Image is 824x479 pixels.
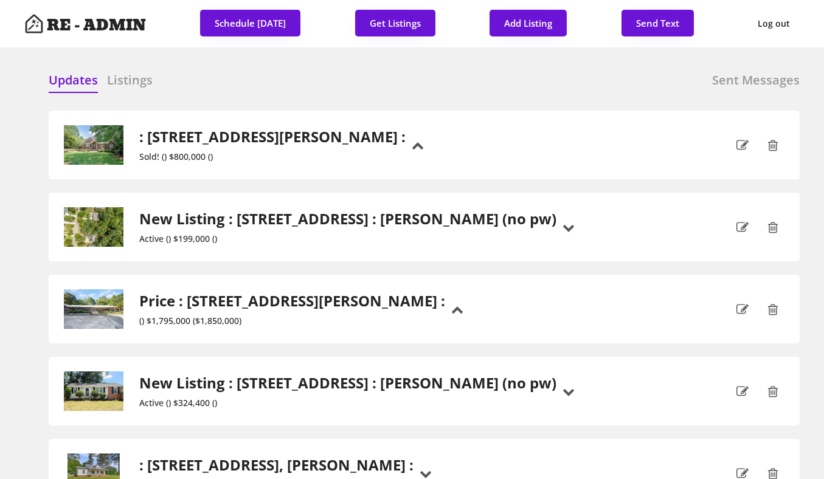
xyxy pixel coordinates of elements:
button: Get Listings [355,10,435,36]
h2: Price : [STREET_ADDRESS][PERSON_NAME] : [139,292,445,310]
div: Active () $199,000 () [139,234,556,244]
h2: New Listing : [STREET_ADDRESS] : [PERSON_NAME] (no pw) [139,210,556,228]
img: 20250813144040334515000000-o.jpg [63,207,124,247]
h6: Sent Messages [712,72,800,89]
h6: Listings [107,72,153,89]
img: 90af5933095807e6a4b698ff79e1b457-cc_ft_1536.webp [63,125,124,165]
h4: RE - ADMIN [47,18,146,33]
h2: New Listing : [STREET_ADDRESS] : [PERSON_NAME] (no pw) [139,374,556,392]
img: 20250805164610280152000000-o.jpg [63,371,124,411]
h2: : [STREET_ADDRESS], [PERSON_NAME] : [139,457,414,474]
button: Add Listing [490,10,567,36]
img: Artboard%201%20copy%203.svg [24,14,44,33]
button: Log out [748,10,800,38]
div: Active () $324,400 () [139,398,556,408]
button: Send Text [621,10,694,36]
h2: : [STREET_ADDRESS][PERSON_NAME] : [139,128,406,146]
img: 20250522134628364911000000-o.jpg [63,289,124,329]
div: Sold! () $800,000 () [139,152,406,162]
h6: Updates [49,72,98,89]
button: Schedule [DATE] [200,10,300,36]
div: () $1,795,000 ($1,850,000) [139,316,445,326]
